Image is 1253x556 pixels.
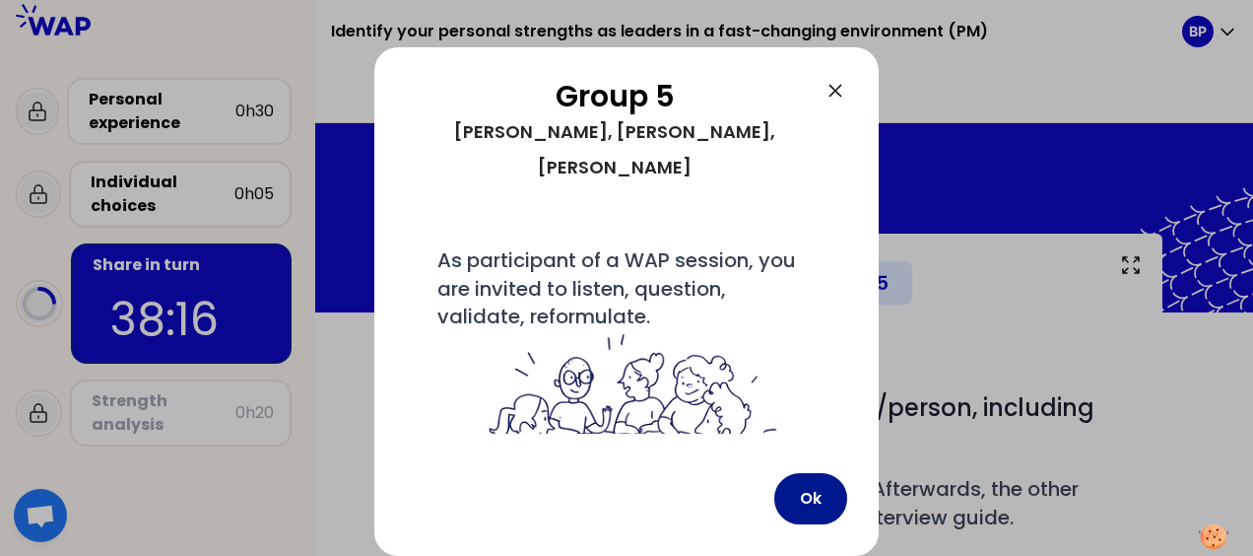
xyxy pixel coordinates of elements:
[406,114,824,185] div: [PERSON_NAME], [PERSON_NAME], [PERSON_NAME]
[472,330,781,518] img: filesOfInstructions%2Fbienvenue%20dans%20votre%20groupe%20-%20petit.png
[437,246,816,518] span: As participant of a WAP session, you are invited to listen, question, validate, reformulate.
[406,79,824,114] h2: Group 5
[774,473,847,524] button: Ok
